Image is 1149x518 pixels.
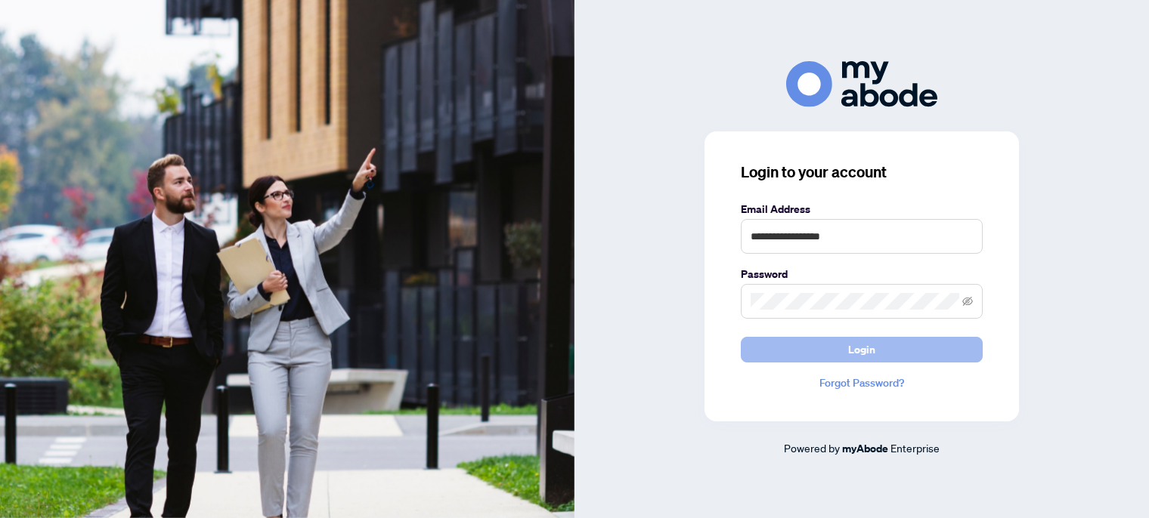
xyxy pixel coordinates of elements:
[842,440,888,457] a: myAbode
[890,441,940,455] span: Enterprise
[741,337,983,362] button: Login
[848,338,875,362] span: Login
[786,61,937,107] img: ma-logo
[962,296,973,307] span: eye-invisible
[741,162,983,183] h3: Login to your account
[741,201,983,217] label: Email Address
[741,266,983,282] label: Password
[741,375,983,391] a: Forgot Password?
[784,441,840,455] span: Powered by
